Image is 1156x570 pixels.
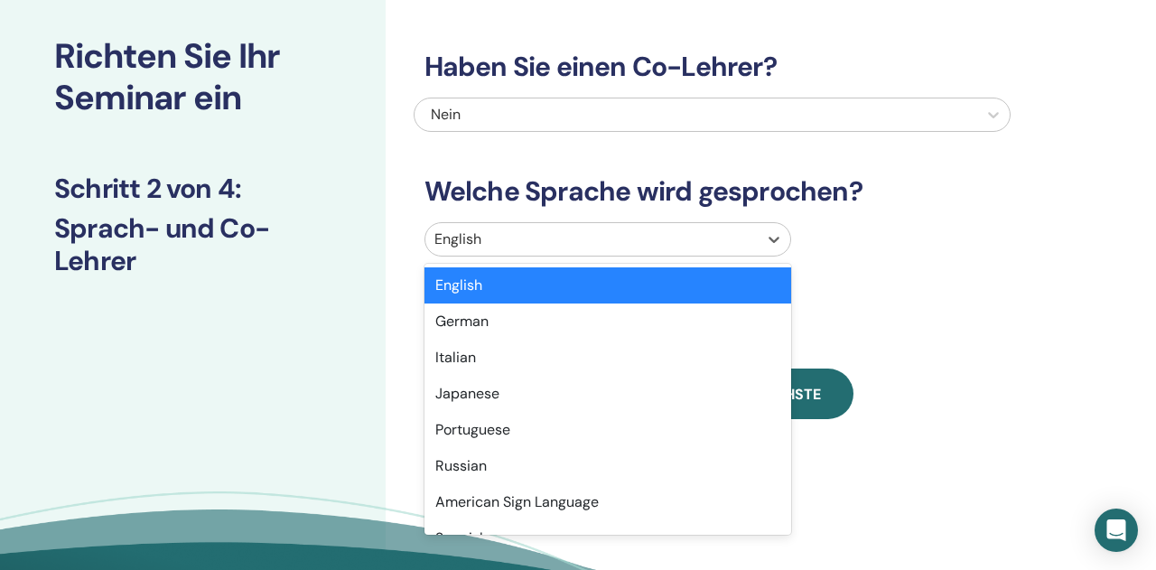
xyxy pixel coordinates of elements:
div: German [424,304,791,340]
div: Japanese [424,376,791,412]
div: American Sign Language [424,484,791,520]
h3: Haben Sie einen Co-Lehrer? [414,51,1011,83]
div: English [424,267,791,304]
h3: Schritt 2 von 4 : [54,173,331,205]
div: Portuguese [424,412,791,448]
div: Spanish [424,520,791,556]
div: Russian [424,448,791,484]
h2: Richten Sie Ihr Seminar ein [54,36,331,118]
div: Open Intercom Messenger [1095,509,1138,552]
span: Nein [431,105,461,124]
div: Italian [424,340,791,376]
h3: Welche Sprache wird gesprochen? [414,175,1011,208]
h3: Sprach- und Co-Lehrer [54,212,331,277]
